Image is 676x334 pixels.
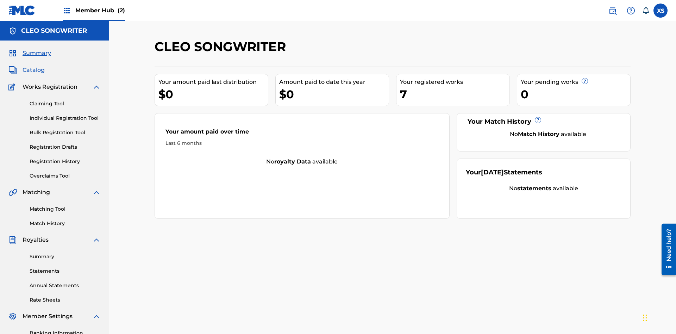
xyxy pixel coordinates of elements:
div: $0 [158,86,268,102]
strong: statements [517,185,551,192]
div: Amount paid to date this year [279,78,389,86]
span: Member Hub [75,6,125,14]
div: 7 [400,86,509,102]
span: ? [582,78,588,84]
div: 0 [521,86,630,102]
a: Statements [30,267,101,275]
img: Accounts [8,27,17,35]
img: expand [92,188,101,197]
div: $0 [279,86,389,102]
div: Help [624,4,638,18]
a: Annual Statements [30,282,101,289]
span: Royalties [23,236,49,244]
a: CatalogCatalog [8,66,45,74]
span: Matching [23,188,50,197]
div: No available [466,184,622,193]
img: help [627,6,635,15]
div: No available [155,157,449,166]
a: Bulk Registration Tool [30,129,101,136]
img: Royalties [8,236,17,244]
div: Your pending works [521,78,630,86]
div: Last 6 months [165,140,439,147]
img: Works Registration [8,83,18,91]
span: ? [535,117,541,123]
h2: CLEO SONGWRITER [155,39,289,55]
div: Your amount paid over time [165,128,439,140]
a: Summary [30,253,101,260]
div: Your Statements [466,168,542,177]
div: Drag [643,307,647,328]
strong: royalty data [274,158,311,165]
div: No available [475,130,622,138]
span: Member Settings [23,312,73,321]
div: Your Match History [466,117,622,126]
span: Works Registration [23,83,77,91]
div: Your registered works [400,78,509,86]
img: expand [92,312,101,321]
iframe: Chat Widget [641,300,676,334]
img: Top Rightsholders [63,6,71,15]
a: Registration History [30,158,101,165]
a: Individual Registration Tool [30,115,101,122]
img: expand [92,236,101,244]
img: Summary [8,49,17,57]
a: Overclaims Tool [30,172,101,180]
div: User Menu [653,4,668,18]
strong: Match History [518,131,559,137]
span: Catalog [23,66,45,74]
img: search [608,6,617,15]
img: Catalog [8,66,17,74]
a: Match History [30,220,101,227]
span: [DATE] [481,168,504,176]
a: Matching Tool [30,205,101,213]
h5: CLEO SONGWRITER [21,27,87,35]
a: Rate Sheets [30,296,101,304]
span: Summary [23,49,51,57]
a: Registration Drafts [30,143,101,151]
div: Notifications [642,7,649,14]
img: Matching [8,188,17,197]
img: expand [92,83,101,91]
a: Claiming Tool [30,100,101,107]
img: MLC Logo [8,5,36,16]
iframe: Resource Center [656,221,676,279]
div: Your amount paid last distribution [158,78,268,86]
a: Public Search [606,4,620,18]
a: SummarySummary [8,49,51,57]
span: (2) [118,7,125,14]
img: Member Settings [8,312,17,321]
